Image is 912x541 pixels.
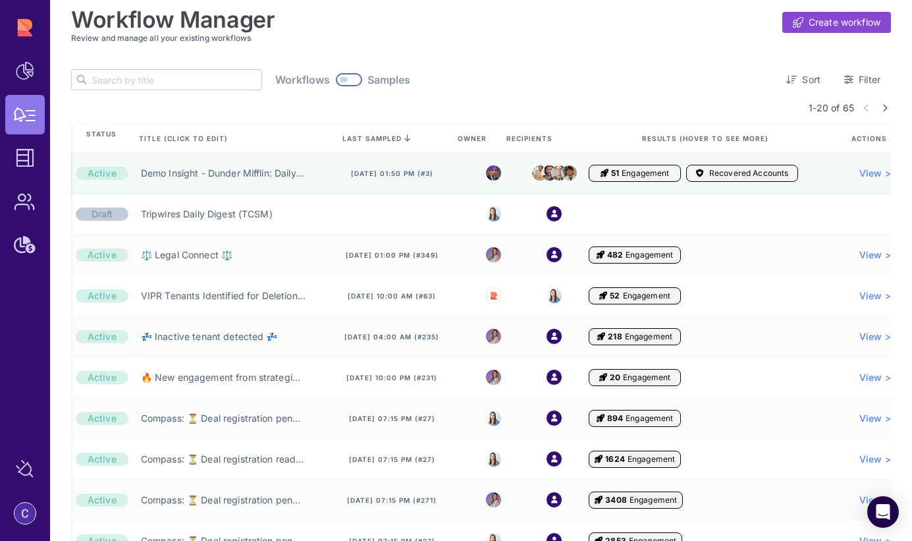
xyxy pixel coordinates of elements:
input: Search by title [92,70,261,90]
span: 51 [611,168,619,179]
a: View > [859,289,891,302]
span: 1624 [605,454,625,465]
span: last sampled [342,134,402,142]
a: View > [859,412,891,425]
img: stanley.jpeg [532,163,547,183]
a: View > [859,330,891,343]
a: Compass: ⏳ Deal registration ready to convert (RPM) ⏳ [141,453,306,466]
a: Compass: ⏳ Deal registration pending your approval (RPM) ⏳ [141,494,306,507]
span: Workflows [275,73,330,86]
img: 8525803544391_e4bc78f9dfe39fb1ff36_32.jpg [486,411,501,426]
span: 482 [607,250,623,260]
a: Compass: ⏳ Deal registration pending your team's approval (RPM Manager) ⏳ [141,412,306,425]
img: dwight.png [552,162,567,183]
i: Engagement [595,454,603,465]
span: Engagement [623,372,670,383]
span: [DATE] 07:15 pm (#27) [349,455,435,464]
a: View > [859,167,891,180]
a: VIPR Tenants Identified for Deletion →🗑️ [141,289,306,302]
span: Status [86,129,117,148]
div: Active [76,289,128,302]
span: [DATE] 10:00 pm (#231) [346,373,437,382]
img: kelly.png [542,162,557,183]
span: Engagement [630,495,677,505]
span: 20 [610,372,620,383]
div: Active [76,167,128,180]
div: Active [76,330,128,343]
span: Create workflow [809,16,880,29]
a: View > [859,494,891,507]
span: Engagement [626,413,673,424]
div: Active [76,453,128,466]
i: Engagement [595,495,603,505]
span: Results (Hover to see more) [642,134,771,143]
span: 1-20 of 65 [809,101,854,115]
a: 💤 Inactive tenant detected 💤 [141,330,278,343]
a: Tripwires Daily Digest (TCSM) [141,208,273,221]
a: View > [859,248,891,262]
a: View > [859,371,891,384]
span: Engagement [628,454,675,465]
i: Engagement [599,291,607,301]
img: michael.jpeg [486,165,501,181]
img: account-photo [14,503,36,524]
div: Open Intercom Messenger [867,496,899,528]
h1: Workflow Manager [71,7,275,33]
span: Recipients [506,134,555,143]
span: Engagement [622,168,669,179]
a: 🔥 New engagement from strategic customer 🔥 (BDR) [141,371,306,384]
img: jim.jpeg [562,165,577,181]
img: 8988563339665_5a12f1d3e1fcf310ea11_32.png [486,329,501,344]
img: 8525803544391_e4bc78f9dfe39fb1ff36_32.jpg [486,451,501,467]
div: Active [76,494,128,507]
h3: Review and manage all your existing workflows [71,33,891,43]
span: Owner [458,134,489,143]
img: 8988563339665_5a12f1d3e1fcf310ea11_32.png [486,370,501,385]
span: 52 [610,291,620,301]
a: View > [859,453,891,466]
img: 8988563339665_5a12f1d3e1fcf310ea11_32.png [486,492,501,507]
span: [DATE] 04:00 am (#235) [344,332,439,341]
a: ⚖️ Legal Connect ⚖️ [141,248,232,262]
div: Active [76,248,128,262]
span: Title (click to edit) [139,134,230,143]
i: Engagement [601,168,608,179]
span: Sort [802,73,820,86]
span: Engagement [625,331,672,342]
span: [DATE] 07:15 pm (#271) [347,496,437,505]
div: Active [76,412,128,425]
i: Engagement [597,331,605,342]
i: Accounts [696,168,704,179]
a: Demo Insight - Dunder Mifflin: Daily Sales [141,167,306,180]
div: Active [76,371,128,384]
div: Draft [76,208,128,221]
img: 8525803544391_e4bc78f9dfe39fb1ff36_32.jpg [547,288,562,303]
img: 8525803544391_e4bc78f9dfe39fb1ff36_32.jpg [486,206,501,221]
span: Actions [851,134,890,143]
img: Rupert [490,292,498,300]
span: [DATE] 01:50 pm (#3) [351,169,433,178]
span: [DATE] 10:00 am (#63) [348,291,436,300]
span: Filter [859,73,880,86]
span: [DATE] 07:15 pm (#27) [349,414,435,423]
span: Recovered Accounts [709,168,789,179]
span: 894 [607,413,623,424]
i: Engagement [597,413,604,424]
span: [DATE] 01:00 pm (#349) [346,250,439,260]
span: Engagement [626,250,673,260]
i: Engagement [599,372,607,383]
img: 8988563339665_5a12f1d3e1fcf310ea11_32.png [486,247,501,262]
span: Samples [367,73,411,86]
span: Engagement [623,291,670,301]
i: Engagement [597,250,604,260]
span: 218 [608,331,622,342]
span: 3408 [605,495,627,505]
